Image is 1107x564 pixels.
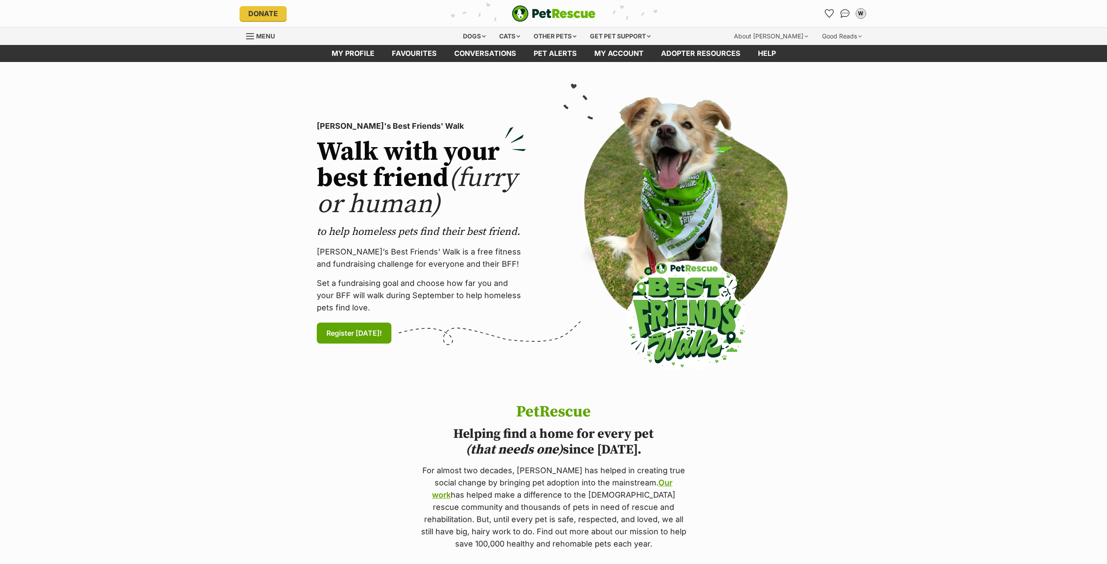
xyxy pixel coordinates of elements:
[525,45,586,62] a: Pet alerts
[840,9,850,18] img: chat-41dd97257d64d25036548639549fe6c8038ab92f7586957e7f3b1b290dea8141.svg
[317,277,526,314] p: Set a fundraising goal and choose how far you and your BFF will walk during September to help hom...
[326,328,382,338] span: Register [DATE]!
[854,7,868,21] button: My account
[584,28,657,45] div: Get pet support
[652,45,749,62] a: Adopter resources
[317,120,526,132] p: [PERSON_NAME]'s Best Friends' Walk
[749,45,785,62] a: Help
[317,246,526,270] p: [PERSON_NAME]’s Best Friends' Walk is a free fitness and fundraising challenge for everyone and t...
[857,9,865,18] div: W
[323,45,383,62] a: My profile
[512,5,596,22] a: PetRescue
[256,32,275,40] span: Menu
[419,403,688,421] h1: PetRescue
[317,225,526,239] p: to help homeless pets find their best friend.
[419,426,688,457] h2: Helping find a home for every pet since [DATE].
[512,5,596,22] img: logo-e224e6f780fb5917bec1dbf3a21bbac754714ae5b6737aabdf751b685950b380.svg
[728,28,814,45] div: About [PERSON_NAME]
[317,139,526,218] h2: Walk with your best friend
[383,45,446,62] a: Favourites
[246,28,281,43] a: Menu
[466,441,563,458] i: (that needs one)
[419,464,688,550] p: For almost two decades, [PERSON_NAME] has helped in creating true social change by bringing pet a...
[528,28,583,45] div: Other pets
[457,28,492,45] div: Dogs
[823,7,868,21] ul: Account quick links
[586,45,652,62] a: My account
[446,45,525,62] a: conversations
[816,28,868,45] div: Good Reads
[240,6,287,21] a: Donate
[317,162,517,221] span: (furry or human)
[493,28,526,45] div: Cats
[317,323,391,344] a: Register [DATE]!
[823,7,836,21] a: Favourites
[838,7,852,21] a: Conversations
